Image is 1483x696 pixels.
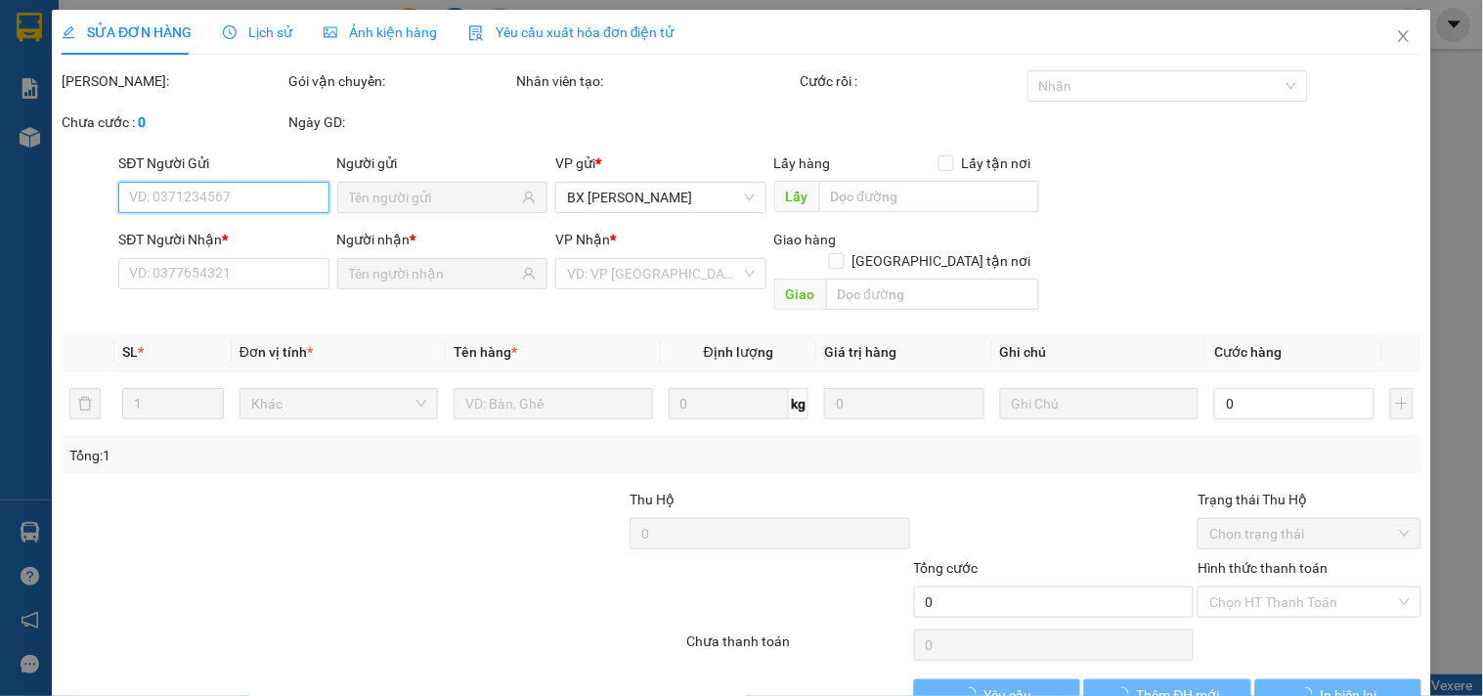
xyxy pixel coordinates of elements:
div: Chưa thanh toán [684,631,911,665]
span: close [1396,28,1412,44]
span: user [522,191,536,204]
label: Hình thức thanh toán [1198,560,1328,576]
div: Tên hàng: hồ sơ ( : 1 ) [17,138,344,162]
input: Tên người gửi [349,187,518,208]
span: Tên hàng [454,344,517,360]
input: Dọc đường [819,181,1039,212]
span: SL [122,344,138,360]
div: 0399597339 [17,64,173,91]
span: CR : [15,105,45,125]
span: Lịch sử [223,24,292,40]
span: Gửi: [17,19,47,39]
span: Đơn vị tính [240,344,313,360]
span: clock-circle [223,25,237,39]
div: 30.000 [15,103,176,126]
div: Người nhận [337,229,547,250]
span: Khác [251,389,426,418]
span: VP Nhận [555,232,610,247]
span: Lấy hàng [774,155,831,171]
button: plus [1390,388,1414,419]
div: Tổng: 1 [69,445,574,466]
button: delete [69,388,101,419]
span: picture [324,25,337,39]
span: Yêu cầu xuất hóa đơn điện tử [468,24,675,40]
div: SĐT Người Nhận [118,229,328,250]
span: Tổng cước [914,560,979,576]
span: Giao hàng [774,232,837,247]
span: edit [62,25,75,39]
div: Nhân viên tạo: [516,70,797,92]
span: SL [186,136,212,163]
span: SỬA ĐƠN HÀNG [62,24,192,40]
span: Nhận: [187,19,234,39]
span: Thu Hộ [630,492,675,507]
span: kg [789,388,808,419]
div: VP gửi [555,152,765,174]
input: VD: Bàn, Ghế [454,388,652,419]
div: [PERSON_NAME]: [62,70,284,92]
div: Gói vận chuyển: [289,70,512,92]
span: Giao [774,279,826,310]
span: Ảnh kiện hàng [324,24,437,40]
div: BX Quãng Ngãi [187,17,344,64]
div: 0905044699 [187,64,344,91]
span: Chọn trạng thái [1209,519,1409,548]
img: icon [468,25,484,41]
button: Close [1376,10,1431,65]
span: user [522,267,536,281]
span: Cước hàng [1214,344,1282,360]
span: Lấy tận nơi [954,152,1039,174]
div: Cước rồi : [801,70,1024,92]
div: Trạng thái Thu Hộ [1198,489,1420,510]
input: Dọc đường [826,279,1039,310]
div: Người gửi [337,152,547,174]
input: Tên người nhận [349,263,518,284]
span: BX Phạm Văn Đồng [567,183,754,212]
input: Ghi Chú [1000,388,1199,419]
div: SĐT Người Gửi [118,152,328,174]
div: Chưa cước : [62,111,284,133]
span: Định lượng [704,344,773,360]
b: 0 [138,114,146,130]
span: [GEOGRAPHIC_DATA] tận nơi [845,250,1039,272]
span: Giá trị hàng [824,344,896,360]
div: Ngày GD: [289,111,512,133]
div: BX [PERSON_NAME] [17,17,173,64]
th: Ghi chú [992,333,1206,371]
input: 0 [824,388,984,419]
span: Lấy [774,181,819,212]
